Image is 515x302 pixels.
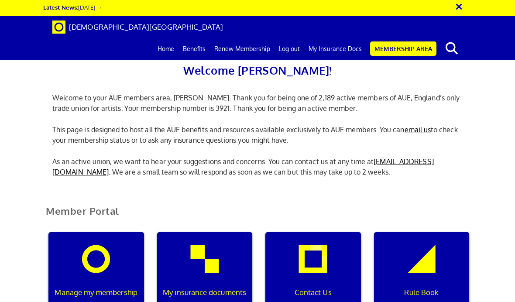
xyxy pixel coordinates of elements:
a: Latest News:[DATE] → [43,3,102,11]
a: Renew Membership [210,38,275,60]
a: Log out [275,38,304,60]
p: As an active union, we want to hear your suggestions and concerns. You can contact us at any time... [46,156,469,177]
a: Benefits [179,38,210,60]
p: Rule Book [378,287,464,298]
button: search [438,39,465,58]
p: My insurance documents [161,287,247,298]
span: [DEMOGRAPHIC_DATA][GEOGRAPHIC_DATA] [69,22,223,31]
p: This page is designed to host all the AUE benefits and resources available exclusively to AUE mem... [46,124,469,145]
h2: Welcome [PERSON_NAME]! [46,61,469,79]
a: [EMAIL_ADDRESS][DOMAIN_NAME] [52,157,434,176]
h2: Member Portal [39,206,476,227]
p: Manage my membership [53,287,139,298]
a: Home [153,38,179,60]
strong: Latest News: [43,3,78,11]
a: Brand [DEMOGRAPHIC_DATA][GEOGRAPHIC_DATA] [46,16,230,38]
a: My Insurance Docs [304,38,366,60]
a: Membership Area [370,41,436,56]
p: Welcome to your AUE members area, [PERSON_NAME]. Thank you for being one of 2,189 active members ... [46,93,469,113]
p: Contact Us [270,287,356,298]
a: email us [405,125,431,134]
